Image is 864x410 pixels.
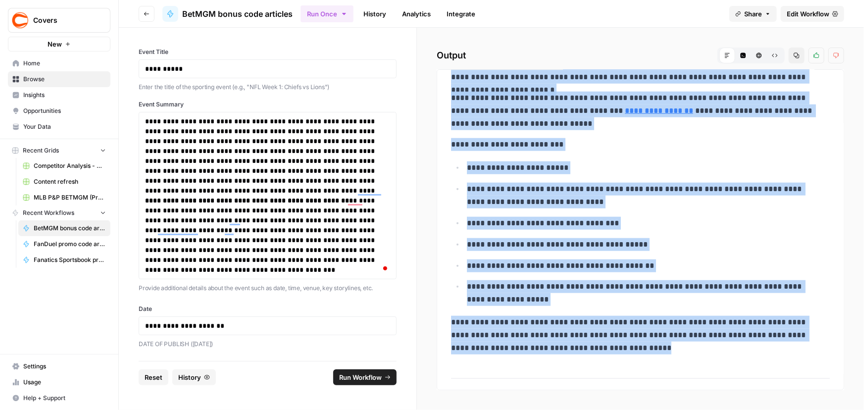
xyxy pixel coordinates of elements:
button: Run Once [301,5,354,22]
span: Covers [33,15,93,25]
a: Competitor Analysis - URL Specific Grid [18,158,110,174]
a: BetMGM bonus code articles [18,220,110,236]
span: Edit Workflow [787,9,829,19]
span: FanDuel promo code articles [34,240,106,249]
span: Insights [23,91,106,100]
a: Home [8,55,110,71]
span: History [178,372,201,382]
a: Analytics [396,6,437,22]
div: To enrich screen reader interactions, please activate Accessibility in Grammarly extension settings [145,116,390,275]
button: Workspace: Covers [8,8,110,33]
label: Event Summary [139,100,397,109]
a: History [357,6,392,22]
button: New [8,37,110,51]
span: Content refresh [34,177,106,186]
a: Edit Workflow [781,6,844,22]
a: BetMGM bonus code articles [162,6,293,22]
span: Share [744,9,762,19]
a: Integrate [441,6,481,22]
label: Date [139,305,397,313]
a: Content refresh [18,174,110,190]
button: Reset [139,369,168,385]
a: FanDuel promo code articles [18,236,110,252]
span: Reset [145,372,162,382]
a: Fanatics Sportsbook promo articles [18,252,110,268]
a: MLB P&P BETMGM (Production) Grid (1) [18,190,110,205]
span: Usage [23,378,106,387]
button: Recent Grids [8,143,110,158]
span: Browse [23,75,106,84]
button: Help + Support [8,390,110,406]
span: Home [23,59,106,68]
span: New [48,39,62,49]
span: Opportunities [23,106,106,115]
span: Help + Support [23,394,106,403]
a: Browse [8,71,110,87]
h2: Output [437,48,844,63]
img: Covers Logo [11,11,29,29]
button: History [172,369,216,385]
p: Provide additional details about the event such as date, time, venue, key storylines, etc. [139,283,397,293]
label: Event Title [139,48,397,56]
p: DATE OF PUBLISH ([DATE]) [139,339,397,349]
p: Enter the title of the sporting event (e.g., "NFL Week 1: Chiefs vs Lions") [139,82,397,92]
span: Your Data [23,122,106,131]
a: Settings [8,359,110,374]
span: Run Workflow [339,372,382,382]
button: Share [729,6,777,22]
span: Recent Workflows [23,208,74,217]
span: Competitor Analysis - URL Specific Grid [34,161,106,170]
span: BetMGM bonus code articles [182,8,293,20]
button: Recent Workflows [8,205,110,220]
span: BetMGM bonus code articles [34,224,106,233]
a: Your Data [8,119,110,135]
button: Run Workflow [333,369,397,385]
span: MLB P&P BETMGM (Production) Grid (1) [34,193,106,202]
a: Usage [8,374,110,390]
a: Opportunities [8,103,110,119]
a: Insights [8,87,110,103]
span: Fanatics Sportsbook promo articles [34,256,106,264]
span: Recent Grids [23,146,59,155]
span: Settings [23,362,106,371]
